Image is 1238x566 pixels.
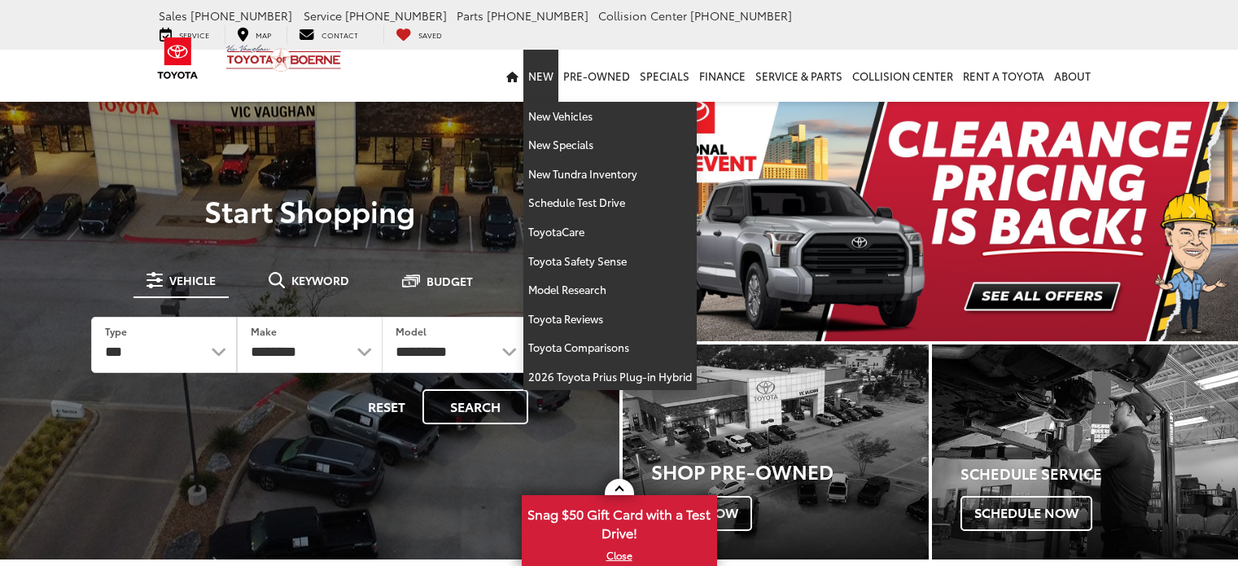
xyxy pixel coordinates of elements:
a: 2026 Toyota Prius Plug-in Hybrid [523,362,697,391]
span: [PHONE_NUMBER] [345,7,447,24]
a: Schedule Test Drive [523,188,697,217]
a: Pre-Owned [558,50,635,102]
img: Toyota [147,32,208,85]
span: Saved [418,29,442,40]
a: Toyota Safety Sense [523,247,697,276]
button: Click to view next picture. [1146,114,1238,309]
span: [PHONE_NUMBER] [487,7,588,24]
label: Type [105,324,127,338]
a: ToyotaCare [523,217,697,247]
img: Vic Vaughan Toyota of Boerne [225,44,342,72]
a: Specials [635,50,694,102]
span: Collision Center [598,7,687,24]
a: Service & Parts: Opens in a new tab [750,50,847,102]
a: Rent a Toyota [958,50,1049,102]
button: Search [422,389,528,424]
h3: Shop Pre-Owned [651,460,929,481]
span: Map [256,29,271,40]
span: Schedule Now [960,496,1092,530]
span: Keyword [291,274,349,286]
a: Finance [694,50,750,102]
span: Sales [159,7,187,24]
a: Model Research [523,275,697,305]
span: Snag $50 Gift Card with a Test Drive! [523,497,715,546]
a: New Vehicles [523,102,697,131]
a: Map [225,25,283,43]
p: Start Shopping [68,194,551,226]
button: Reset [354,389,419,424]
a: Home [501,50,523,102]
span: Budget [427,275,473,287]
span: Service [179,29,209,40]
a: Contact [287,25,370,43]
div: Toyota [932,344,1238,559]
label: Make [251,324,277,338]
label: Model [396,324,427,338]
a: Toyota Reviews [523,305,697,334]
a: New [523,50,558,102]
span: Service [304,7,342,24]
h4: Schedule Service [960,466,1238,482]
a: Schedule Service Schedule Now [932,344,1238,559]
a: New Specials [523,130,697,160]
a: New Tundra Inventory [523,160,697,189]
a: About [1049,50,1096,102]
a: Toyota Comparisons [523,333,697,362]
span: Vehicle [169,274,216,286]
a: Collision Center [847,50,958,102]
span: [PHONE_NUMBER] [190,7,292,24]
div: Toyota [623,344,929,559]
span: Parts [457,7,483,24]
span: [PHONE_NUMBER] [690,7,792,24]
span: Contact [322,29,358,40]
a: Service [147,25,221,43]
a: My Saved Vehicles [383,25,454,43]
a: Shop Pre-Owned Shop Now [623,344,929,559]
